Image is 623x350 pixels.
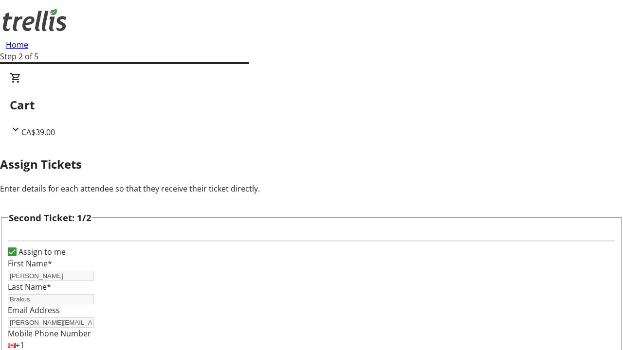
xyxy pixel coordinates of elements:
[8,281,51,292] label: Last Name*
[10,96,613,114] h2: Cart
[8,305,60,315] label: Email Address
[8,258,52,269] label: First Name*
[9,211,92,225] h3: Second Ticket: 1/2
[8,328,91,339] label: Mobile Phone Number
[17,246,66,258] label: Assign to me
[21,127,55,138] span: CA$39.00
[10,72,613,138] div: CartCA$39.00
